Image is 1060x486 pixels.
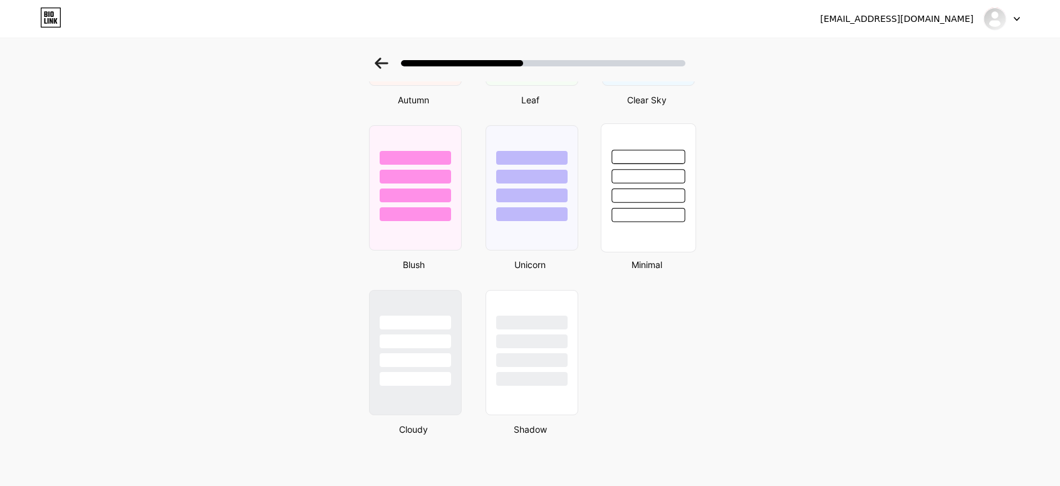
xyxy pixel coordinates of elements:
[482,93,578,106] div: Leaf
[983,7,1007,31] img: destinosmundiales
[365,258,462,271] div: Blush
[820,13,974,26] div: [EMAIL_ADDRESS][DOMAIN_NAME]
[365,423,462,436] div: Cloudy
[598,93,695,106] div: Clear Sky
[482,258,578,271] div: Unicorn
[365,93,462,106] div: Autumn
[482,423,578,436] div: Shadow
[598,258,695,271] div: Minimal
